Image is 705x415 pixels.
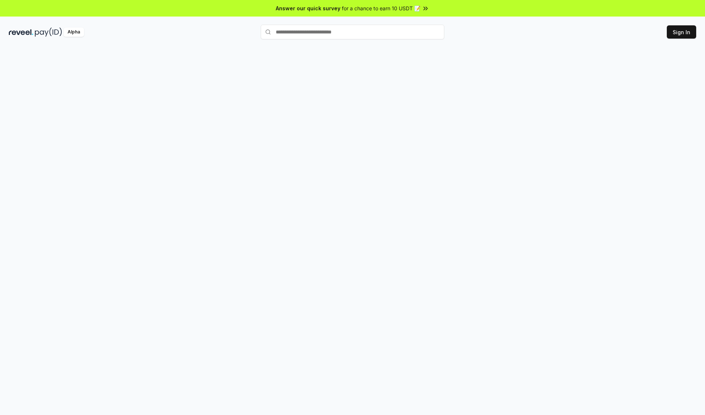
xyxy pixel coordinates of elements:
span: for a chance to earn 10 USDT 📝 [342,4,420,12]
span: Answer our quick survey [276,4,340,12]
img: pay_id [35,28,62,37]
div: Alpha [64,28,84,37]
button: Sign In [667,25,696,39]
img: reveel_dark [9,28,33,37]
